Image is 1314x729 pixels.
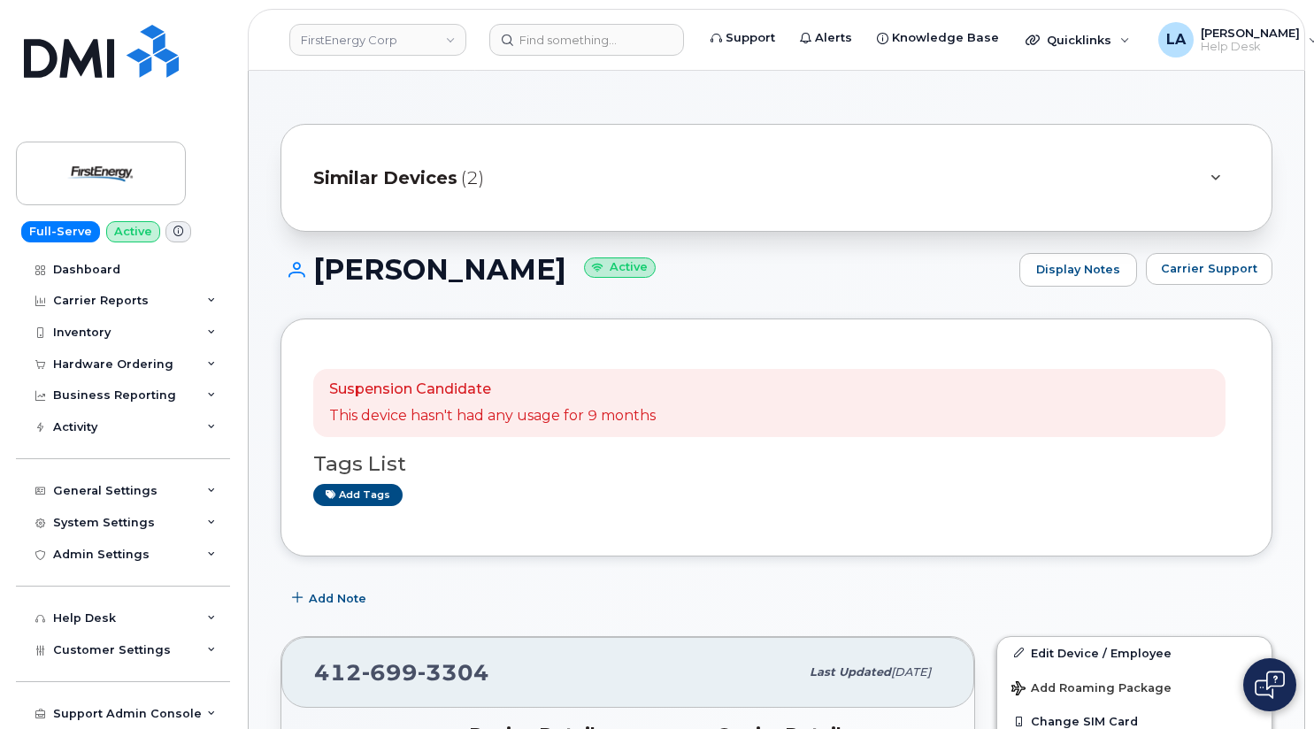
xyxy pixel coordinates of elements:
[329,380,656,400] p: Suspension Candidate
[313,484,403,506] a: Add tags
[1146,253,1272,285] button: Carrier Support
[1255,671,1285,699] img: Open chat
[280,583,381,615] button: Add Note
[313,165,457,191] span: Similar Devices
[584,257,656,278] small: Active
[1011,681,1172,698] span: Add Roaming Package
[891,665,931,679] span: [DATE]
[329,406,656,426] p: This device hasn't had any usage for 9 months
[461,165,484,191] span: (2)
[1161,260,1257,277] span: Carrier Support
[1019,253,1137,287] a: Display Notes
[997,669,1272,705] button: Add Roaming Package
[418,659,489,686] span: 3304
[997,637,1272,669] a: Edit Device / Employee
[313,453,1240,475] h3: Tags List
[362,659,418,686] span: 699
[810,665,891,679] span: Last updated
[314,659,489,686] span: 412
[309,590,366,607] span: Add Note
[280,254,1010,285] h1: [PERSON_NAME]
